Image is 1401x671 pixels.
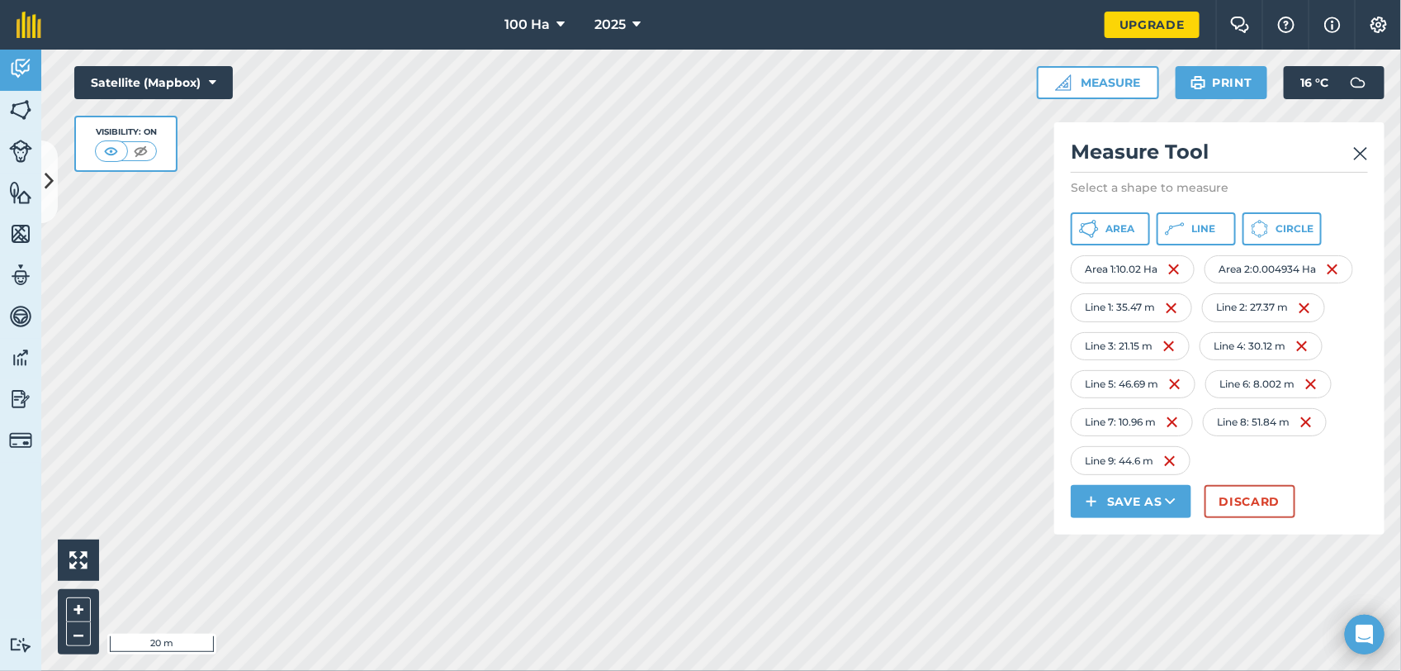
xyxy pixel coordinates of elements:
img: svg+xml;base64,PHN2ZyB4bWxucz0iaHR0cDovL3d3dy53My5vcmcvMjAwMC9zdmciIHdpZHRoPSI1NiIgaGVpZ2h0PSI2MC... [9,221,32,246]
img: svg+xml;base64,PD94bWwgdmVyc2lvbj0iMS4wIiBlbmNvZGluZz0idXRmLTgiPz4KPCEtLSBHZW5lcmF0b3I6IEFkb2JlIE... [9,263,32,288]
button: Measure [1037,66,1159,99]
button: Save as [1071,485,1191,518]
div: Area 2 : 0.004934 Ha [1205,255,1353,283]
img: svg+xml;base64,PHN2ZyB4bWxucz0iaHR0cDovL3d3dy53My5vcmcvMjAwMC9zdmciIHdpZHRoPSIxNiIgaGVpZ2h0PSIyNC... [1166,412,1179,432]
img: svg+xml;base64,PHN2ZyB4bWxucz0iaHR0cDovL3d3dy53My5vcmcvMjAwMC9zdmciIHdpZHRoPSIxNiIgaGVpZ2h0PSIyNC... [1326,259,1339,279]
div: Line 7 : 10.96 m [1071,408,1193,436]
button: Print [1176,66,1268,99]
img: A cog icon [1369,17,1389,33]
img: svg+xml;base64,PD94bWwgdmVyc2lvbj0iMS4wIiBlbmNvZGluZz0idXRmLTgiPz4KPCEtLSBHZW5lcmF0b3I6IEFkb2JlIE... [9,140,32,163]
img: svg+xml;base64,PD94bWwgdmVyc2lvbj0iMS4wIiBlbmNvZGluZz0idXRmLTgiPz4KPCEtLSBHZW5lcmF0b3I6IEFkb2JlIE... [9,637,32,653]
button: 16 °C [1284,66,1384,99]
img: svg+xml;base64,PHN2ZyB4bWxucz0iaHR0cDovL3d3dy53My5vcmcvMjAwMC9zdmciIHdpZHRoPSIxNiIgaGVpZ2h0PSIyNC... [1298,298,1311,318]
div: Open Intercom Messenger [1345,615,1384,654]
img: svg+xml;base64,PD94bWwgdmVyc2lvbj0iMS4wIiBlbmNvZGluZz0idXRmLTgiPz4KPCEtLSBHZW5lcmF0b3I6IEFkb2JlIE... [9,387,32,412]
div: Line 5 : 46.69 m [1071,370,1195,398]
button: Area [1071,212,1150,245]
div: Area 1 : 10.02 Ha [1071,255,1195,283]
img: A question mark icon [1276,17,1296,33]
img: svg+xml;base64,PHN2ZyB4bWxucz0iaHR0cDovL3d3dy53My5vcmcvMjAwMC9zdmciIHdpZHRoPSIxNiIgaGVpZ2h0PSIyNC... [1168,374,1181,394]
img: svg+xml;base64,PHN2ZyB4bWxucz0iaHR0cDovL3d3dy53My5vcmcvMjAwMC9zdmciIHdpZHRoPSIxNiIgaGVpZ2h0PSIyNC... [1299,412,1313,432]
img: Four arrows, one pointing top left, one top right, one bottom right and the last bottom left [69,551,88,569]
img: fieldmargin Logo [17,12,41,38]
img: svg+xml;base64,PD94bWwgdmVyc2lvbj0iMS4wIiBlbmNvZGluZz0idXRmLTgiPz4KPCEtLSBHZW5lcmF0b3I6IEFkb2JlIE... [9,345,32,370]
div: Line 8 : 51.84 m [1203,408,1327,436]
img: svg+xml;base64,PD94bWwgdmVyc2lvbj0iMS4wIiBlbmNvZGluZz0idXRmLTgiPz4KPCEtLSBHZW5lcmF0b3I6IEFkb2JlIE... [9,304,32,329]
button: Satellite (Mapbox) [74,66,233,99]
span: Circle [1276,222,1313,236]
span: 2025 [594,15,626,35]
div: Line 9 : 44.6 m [1071,446,1190,474]
button: Line [1157,212,1236,245]
img: svg+xml;base64,PHN2ZyB4bWxucz0iaHR0cDovL3d3dy53My5vcmcvMjAwMC9zdmciIHdpZHRoPSIxNiIgaGVpZ2h0PSIyNC... [1165,298,1178,318]
div: Line 6 : 8.002 m [1205,370,1332,398]
div: Line 1 : 35.47 m [1071,293,1192,321]
span: Line [1191,222,1215,236]
button: – [66,622,91,646]
button: + [66,597,91,622]
img: svg+xml;base64,PHN2ZyB4bWxucz0iaHR0cDovL3d3dy53My5vcmcvMjAwMC9zdmciIHdpZHRoPSIxNCIgaGVpZ2h0PSIyNC... [1086,492,1097,512]
span: 100 Ha [504,15,550,35]
div: Visibility: On [95,126,158,139]
img: svg+xml;base64,PD94bWwgdmVyc2lvbj0iMS4wIiBlbmNvZGluZz0idXRmLTgiPz4KPCEtLSBHZW5lcmF0b3I6IEFkb2JlIE... [9,429,32,452]
img: svg+xml;base64,PHN2ZyB4bWxucz0iaHR0cDovL3d3dy53My5vcmcvMjAwMC9zdmciIHdpZHRoPSIxNiIgaGVpZ2h0PSIyNC... [1304,374,1318,394]
img: svg+xml;base64,PD94bWwgdmVyc2lvbj0iMS4wIiBlbmNvZGluZz0idXRmLTgiPz4KPCEtLSBHZW5lcmF0b3I6IEFkb2JlIE... [1342,66,1375,99]
img: Two speech bubbles overlapping with the left bubble in the forefront [1230,17,1250,33]
img: svg+xml;base64,PHN2ZyB4bWxucz0iaHR0cDovL3d3dy53My5vcmcvMjAwMC9zdmciIHdpZHRoPSIxOSIgaGVpZ2h0PSIyNC... [1190,73,1206,93]
img: svg+xml;base64,PHN2ZyB4bWxucz0iaHR0cDovL3d3dy53My5vcmcvMjAwMC9zdmciIHdpZHRoPSI1MCIgaGVpZ2h0PSI0MC... [130,143,151,159]
span: Area [1105,222,1134,236]
button: Circle [1242,212,1322,245]
img: svg+xml;base64,PHN2ZyB4bWxucz0iaHR0cDovL3d3dy53My5vcmcvMjAwMC9zdmciIHdpZHRoPSIxNiIgaGVpZ2h0PSIyNC... [1295,336,1309,356]
img: Ruler icon [1055,74,1072,91]
span: 16 ° C [1300,66,1328,99]
img: svg+xml;base64,PHN2ZyB4bWxucz0iaHR0cDovL3d3dy53My5vcmcvMjAwMC9zdmciIHdpZHRoPSIxNiIgaGVpZ2h0PSIyNC... [1167,259,1181,279]
img: svg+xml;base64,PHN2ZyB4bWxucz0iaHR0cDovL3d3dy53My5vcmcvMjAwMC9zdmciIHdpZHRoPSIxNiIgaGVpZ2h0PSIyNC... [1163,451,1176,471]
div: Line 3 : 21.15 m [1071,332,1190,360]
div: Line 2 : 27.37 m [1202,293,1325,321]
h2: Measure Tool [1071,139,1368,173]
img: svg+xml;base64,PHN2ZyB4bWxucz0iaHR0cDovL3d3dy53My5vcmcvMjAwMC9zdmciIHdpZHRoPSI1MCIgaGVpZ2h0PSI0MC... [101,143,121,159]
img: svg+xml;base64,PHN2ZyB4bWxucz0iaHR0cDovL3d3dy53My5vcmcvMjAwMC9zdmciIHdpZHRoPSI1NiIgaGVpZ2h0PSI2MC... [9,180,32,205]
img: svg+xml;base64,PHN2ZyB4bWxucz0iaHR0cDovL3d3dy53My5vcmcvMjAwMC9zdmciIHdpZHRoPSIxNiIgaGVpZ2h0PSIyNC... [1162,336,1176,356]
a: Upgrade [1105,12,1200,38]
div: Line 4 : 30.12 m [1200,332,1323,360]
img: svg+xml;base64,PD94bWwgdmVyc2lvbj0iMS4wIiBlbmNvZGluZz0idXRmLTgiPz4KPCEtLSBHZW5lcmF0b3I6IEFkb2JlIE... [9,56,32,81]
img: svg+xml;base64,PHN2ZyB4bWxucz0iaHR0cDovL3d3dy53My5vcmcvMjAwMC9zdmciIHdpZHRoPSI1NiIgaGVpZ2h0PSI2MC... [9,98,32,122]
img: svg+xml;base64,PHN2ZyB4bWxucz0iaHR0cDovL3d3dy53My5vcmcvMjAwMC9zdmciIHdpZHRoPSIxNyIgaGVpZ2h0PSIxNy... [1324,15,1341,35]
img: svg+xml;base64,PHN2ZyB4bWxucz0iaHR0cDovL3d3dy53My5vcmcvMjAwMC9zdmciIHdpZHRoPSIyMiIgaGVpZ2h0PSIzMC... [1353,144,1368,164]
button: Discard [1205,485,1295,518]
p: Select a shape to measure [1071,179,1368,196]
